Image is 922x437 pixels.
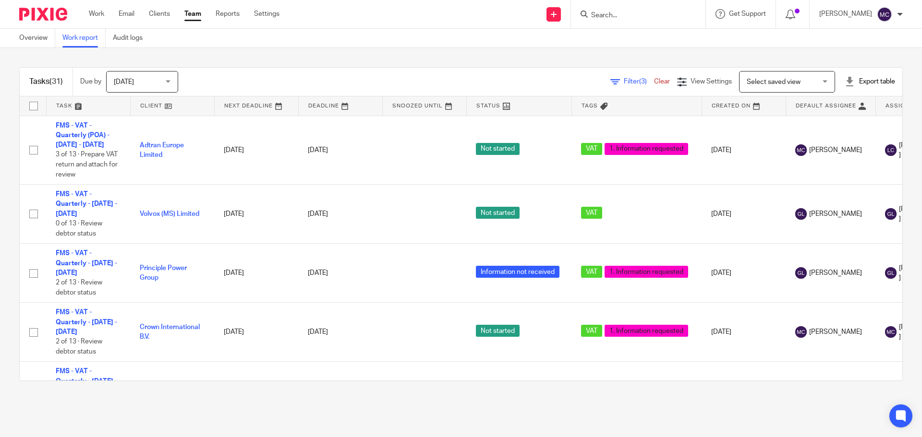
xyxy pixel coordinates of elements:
td: [DATE] [214,185,298,244]
span: VAT [581,325,602,337]
a: Work report [62,29,106,47]
span: [PERSON_NAME] [809,327,862,337]
span: Tags [582,103,598,108]
img: svg%3E [885,267,897,279]
td: [DATE] [214,303,298,362]
span: Not started [476,143,520,155]
div: [DATE] [308,268,373,278]
td: [DATE] [702,116,786,185]
div: [DATE] [308,145,373,155]
span: 0 of 13 · Review debtor status [56,220,102,237]
img: svg%3E [877,7,892,22]
span: (31) [49,78,63,85]
td: [DATE] [214,362,298,431]
p: [PERSON_NAME] [819,9,872,19]
div: [DATE] [308,209,373,219]
a: Crown International B.V. [140,324,200,340]
a: FMS - VAT - Quarterly - [DATE] - [DATE] [56,191,117,217]
span: (3) [639,78,647,85]
span: Not started [476,325,520,337]
h1: Tasks [29,77,63,87]
a: Email [119,9,134,19]
span: Select saved view [747,79,801,85]
a: Settings [254,9,279,19]
span: [PERSON_NAME] [809,145,862,155]
span: [DATE] [114,79,134,85]
a: Volvox (MS) Limited [140,211,199,217]
span: Get Support [729,11,766,17]
span: 1. Information requested [605,143,688,155]
a: FMS - VAT - Quarterly (POA) - [DATE] - [DATE] [56,122,109,149]
img: svg%3E [795,267,807,279]
img: svg%3E [795,208,807,220]
img: Pixie [19,8,67,21]
img: svg%3E [885,144,897,156]
a: FMS - VAT - Quarterly - [DATE] - [DATE] [56,309,117,335]
td: [DATE] [702,303,786,362]
div: [DATE] [308,327,373,337]
a: Team [184,9,201,19]
img: svg%3E [885,208,897,220]
a: Adtran Europe Limited [140,142,184,158]
a: FMS - VAT - Quarterly - [DATE] - [DATE] [56,368,117,394]
td: [DATE] [702,185,786,244]
td: [DATE] [214,244,298,303]
span: VAT [581,266,602,278]
span: 1. Information requested [605,266,688,278]
span: Information not received [476,266,559,278]
span: [PERSON_NAME] [809,209,862,219]
td: [DATE] [702,362,786,431]
td: [DATE] [214,116,298,185]
a: FMS - VAT - Quarterly - [DATE] - [DATE] [56,250,117,276]
div: Export table [845,77,895,86]
img: svg%3E [795,144,807,156]
span: 1. Information requested [605,325,688,337]
a: Clear [654,78,670,85]
span: 2 of 13 · Review debtor status [56,339,102,355]
span: 2 of 13 · Review debtor status [56,279,102,296]
span: [PERSON_NAME] [809,268,862,278]
a: Work [89,9,104,19]
span: Not started [476,207,520,219]
input: Search [590,12,677,20]
a: Principle Power Group [140,265,187,281]
img: svg%3E [795,326,807,338]
a: Reports [216,9,240,19]
td: [DATE] [702,244,786,303]
span: Filter [624,78,654,85]
img: svg%3E [885,326,897,338]
a: Clients [149,9,170,19]
a: Audit logs [113,29,150,47]
span: 3 of 13 · Prepare VAT return and attach for review [56,152,118,178]
span: VAT [581,143,602,155]
span: View Settings [691,78,732,85]
a: Overview [19,29,55,47]
p: Due by [80,77,101,86]
span: VAT [581,207,602,219]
